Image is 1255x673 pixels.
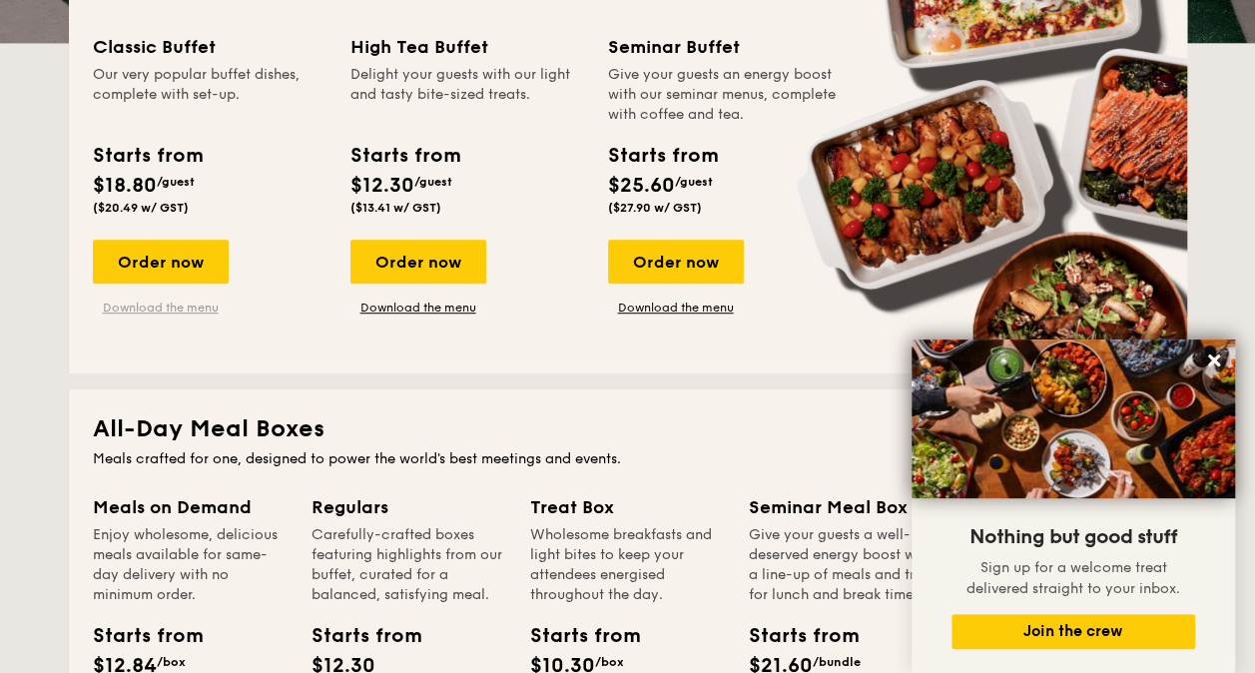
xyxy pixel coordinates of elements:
div: Starts from [93,141,202,171]
button: Close [1198,344,1230,376]
span: $18.80 [93,174,157,198]
div: Give your guests an energy boost with our seminar menus, complete with coffee and tea. [608,65,842,125]
a: Download the menu [608,300,744,316]
div: Order now [350,240,486,284]
div: Classic Buffet [93,33,326,61]
div: Starts from [608,141,717,171]
div: Meals crafted for one, designed to power the world's best meetings and events. [93,449,1163,469]
span: /box [157,655,186,669]
span: $25.60 [608,174,675,198]
div: Treat Box [530,493,725,521]
span: /bundle [813,655,861,669]
span: Nothing but good stuff [969,525,1177,549]
div: Starts from [530,621,620,651]
div: High Tea Buffet [350,33,584,61]
div: Enjoy wholesome, delicious meals available for same-day delivery with no minimum order. [93,525,288,605]
div: Starts from [93,621,183,651]
div: Order now [93,240,229,284]
span: Sign up for a welcome treat delivered straight to your inbox. [966,559,1180,597]
div: Order now [608,240,744,284]
a: Download the menu [93,300,229,316]
div: Carefully-crafted boxes featuring highlights from our buffet, curated for a balanced, satisfying ... [312,525,506,605]
span: /guest [414,175,452,189]
img: DSC07876-Edit02-Large.jpeg [912,339,1235,498]
a: Download the menu [350,300,486,316]
span: /guest [157,175,195,189]
span: ($20.49 w/ GST) [93,201,189,215]
div: Meals on Demand [93,493,288,521]
div: Delight your guests with our light and tasty bite-sized treats. [350,65,584,125]
div: Starts from [749,621,839,651]
span: $12.30 [350,174,414,198]
div: Seminar Meal Box [749,493,943,521]
div: Seminar Buffet [608,33,842,61]
div: Our very popular buffet dishes, complete with set-up. [93,65,326,125]
span: ($27.90 w/ GST) [608,201,702,215]
button: Join the crew [951,614,1195,649]
div: Regulars [312,493,506,521]
div: Wholesome breakfasts and light bites to keep your attendees energised throughout the day. [530,525,725,605]
span: /guest [675,175,713,189]
span: /box [595,655,624,669]
h2: All-Day Meal Boxes [93,413,1163,445]
div: Starts from [312,621,401,651]
div: Give your guests a well-deserved energy boost with a line-up of meals and treats for lunch and br... [749,525,943,605]
span: ($13.41 w/ GST) [350,201,441,215]
div: Starts from [350,141,459,171]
